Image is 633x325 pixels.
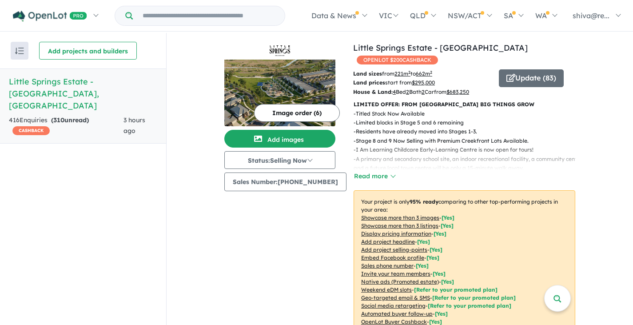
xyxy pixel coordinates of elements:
[446,88,469,95] u: $ 683,250
[228,45,332,56] img: Little Springs Estate - Deanside Logo
[442,214,454,221] span: [ Yes ]
[406,88,409,95] u: 2
[354,100,575,109] p: LIMITED OFFER: FROM [GEOGRAPHIC_DATA] BIG THINGS GROW
[354,127,582,136] p: - Residents have already moved into Stages 1-3.
[361,230,431,237] u: Display pricing information
[361,238,415,245] u: Add project headline
[354,155,582,173] p: - A primary and secondary school site, an indoor recreational facility, a community centre and a ...
[224,151,335,169] button: Status:Selling Now
[353,88,492,96] p: Bed Bath Car from
[361,302,426,309] u: Social media retargeting
[361,246,427,253] u: Add project selling-points
[123,116,145,135] span: 3 hours ago
[353,88,393,95] b: House & Land:
[441,222,454,229] span: [ Yes ]
[410,70,432,77] span: to
[361,214,439,221] u: Showcase more than 3 images
[354,171,395,181] button: Read more
[53,116,64,124] span: 310
[135,6,283,25] input: Try estate name, suburb, builder or developer
[573,11,609,20] span: shiva@re...
[353,70,382,77] b: Land sizes
[361,318,427,325] u: OpenLot Buyer Cashback
[430,246,442,253] span: [ Yes ]
[426,254,439,261] span: [ Yes ]
[410,198,438,205] b: 95 % ready
[357,56,438,64] span: OPENLOT $ 200 CASHBACK
[254,104,340,122] button: Image order (6)
[354,145,582,154] p: - I Am Learning Childcare Early-Learning Centre is now open for tours!
[417,238,430,245] span: [ Yes ]
[361,286,412,293] u: Weekend eDM slots
[361,294,430,301] u: Geo-targeted email & SMS
[428,302,511,309] span: [Refer to your promoted plan]
[39,42,137,60] button: Add projects and builders
[224,173,346,191] button: Sales Number:[PHONE_NUMBER]
[430,70,432,75] sup: 2
[435,310,448,317] span: [Yes]
[353,79,385,86] b: Land prices
[353,69,492,78] p: from
[394,70,410,77] u: 221 m
[15,48,24,54] img: sort.svg
[441,278,454,285] span: [Yes]
[361,222,438,229] u: Showcase more than 3 listings
[12,126,50,135] span: CASHBACK
[361,254,424,261] u: Embed Facebook profile
[414,286,498,293] span: [Refer to your promoted plan]
[361,262,414,269] u: Sales phone number
[361,270,430,277] u: Invite your team members
[412,79,435,86] u: $ 295,000
[393,88,396,95] u: 4
[433,270,446,277] span: [ Yes ]
[432,294,516,301] span: [Refer to your promoted plan]
[224,42,335,126] a: Little Springs Estate - Deanside LogoLittle Springs Estate - Deanside
[353,43,528,53] a: Little Springs Estate - [GEOGRAPHIC_DATA]
[361,310,433,317] u: Automated buyer follow-up
[224,60,335,126] img: Little Springs Estate - Deanside
[51,116,89,124] strong: ( unread)
[354,109,582,118] p: - Titled Stock Now Available
[9,115,123,136] div: 416 Enquir ies
[499,69,564,87] button: Update (83)
[422,88,425,95] u: 2
[434,230,446,237] span: [ Yes ]
[408,70,410,75] sup: 2
[9,76,157,112] h5: Little Springs Estate - [GEOGRAPHIC_DATA] , [GEOGRAPHIC_DATA]
[353,78,492,87] p: start from
[13,11,87,22] img: Openlot PRO Logo White
[354,118,582,127] p: - Limited blocks in Stage 5 and 6 remaining
[224,130,335,148] button: Add images
[416,70,432,77] u: 662 m
[416,262,429,269] span: [ Yes ]
[354,136,582,145] p: - Stage 8 and 9 Now Selling with Premium Creekfront Lots Available.
[361,278,439,285] u: Native ads (Promoted estate)
[429,318,442,325] span: [Yes]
